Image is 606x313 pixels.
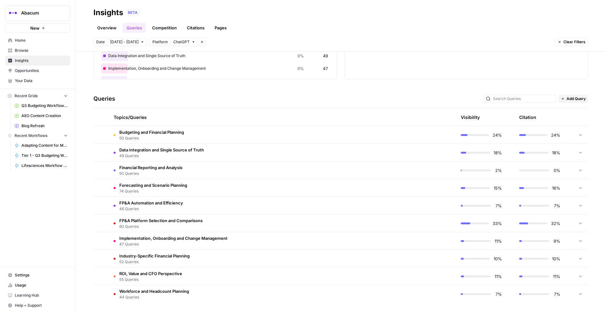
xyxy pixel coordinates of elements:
[119,253,190,259] span: Industry-Specific Financial Planning
[93,94,115,103] h3: Queries
[173,39,190,45] span: ChatGPT
[119,294,189,300] span: 44 Queries
[553,167,560,174] span: 0%
[21,123,68,129] span: Blog Refresh
[493,220,502,227] span: 33%
[119,182,187,188] span: Forecasting and Scenario Planning
[119,277,182,282] span: 55 Queries
[21,143,68,148] span: Adapting Content for Microdemos Pages
[148,23,181,33] a: Competition
[495,273,502,280] span: 11%
[5,35,70,45] a: Home
[15,38,68,43] span: Home
[323,78,328,84] span: 46
[119,200,183,206] span: FP&A Automation and Efficiency
[15,68,68,74] span: Opportunities
[495,238,502,244] span: 11%
[119,241,228,247] span: 47 Queries
[126,9,140,16] div: BETA
[558,95,588,103] button: Add Query
[15,58,68,63] span: Insights
[119,224,203,229] span: 60 Queries
[12,151,70,161] a: Tier 1 - Q3 Budgeting Workflows
[553,203,560,209] span: 7%
[552,256,560,262] span: 10%
[119,153,204,159] span: 49 Queries
[15,78,68,84] span: Your Data
[552,185,560,191] span: 16%
[461,114,480,121] div: Visibility
[5,270,70,280] a: Settings
[15,48,68,53] span: Browse
[5,300,70,310] button: Help + Support
[119,129,184,135] span: Budgeting and Financial Planning
[101,76,329,86] div: FP&A Automation and Efficiency
[5,280,70,290] a: Usage
[12,161,70,171] a: Lifesciences Workflow ([DATE])
[101,63,329,74] div: Implementation, Onboarding and Change Management
[21,113,68,119] span: AEO Content Creation
[15,93,38,99] span: Recent Grids
[519,109,536,126] div: Citation
[21,153,68,158] span: Tier 1 - Q3 Budgeting Workflows
[567,96,586,102] span: Add Query
[119,188,187,194] span: 74 Queries
[5,76,70,86] a: Your Data
[12,140,70,151] a: Adapting Content for Microdemos Pages
[119,164,182,171] span: Financial Reporting and Analysis
[553,238,560,244] span: 9%
[297,78,304,84] span: 9%
[15,282,68,288] span: Usage
[297,65,304,72] span: 9%
[551,132,560,138] span: 24%
[493,96,554,102] input: Search Queries
[119,206,183,212] span: 46 Queries
[494,185,502,191] span: 15%
[5,131,70,140] button: Recent Workflows
[119,288,189,294] span: Workforce and Headcount Planning
[119,270,182,277] span: ROI, Value and CFO Perspective
[119,217,203,224] span: FP&A Platform Selection and Comparisons
[21,10,59,16] span: Abacum
[183,23,208,33] a: Citations
[15,272,68,278] span: Settings
[5,290,70,300] a: Learning Hub
[5,91,70,101] button: Recent Grids
[12,111,70,121] a: AEO Content Creation
[552,150,560,156] span: 18%
[297,53,304,59] span: 9%
[96,39,105,45] span: Date
[5,66,70,76] a: Opportunities
[5,56,70,66] a: Insights
[15,133,47,139] span: Recent Workflows
[495,291,502,297] span: 7%
[114,109,391,126] div: Topics/Queries
[323,53,328,59] span: 49
[101,51,329,61] div: Data Integration and Single Source of Truth
[119,171,182,176] span: 50 Queries
[15,292,68,298] span: Learning Hub
[493,132,502,138] span: 24%
[15,303,68,308] span: Help + Support
[107,38,147,46] button: [DATE] - [DATE]
[495,167,502,174] span: 2%
[93,8,123,18] div: Insights
[494,256,502,262] span: 10%
[5,23,70,33] button: New
[553,273,560,280] span: 11%
[555,38,588,46] button: Clear Filters
[5,45,70,56] a: Browse
[12,101,70,111] a: Q3 Budgeting Workflows (ATL/BTL) Grid
[119,259,190,265] span: 52 Queries
[110,39,139,45] span: [DATE] - [DATE]
[494,150,502,156] span: 18%
[119,235,228,241] span: Implementation, Onboarding and Change Management
[170,38,198,46] button: ChatGPT
[152,39,168,45] span: Platform
[5,5,70,21] button: Workspace: Abacum
[30,25,39,31] span: New
[93,23,120,33] a: Overview
[553,291,560,297] span: 7%
[211,23,230,33] a: Pages
[323,65,328,72] span: 47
